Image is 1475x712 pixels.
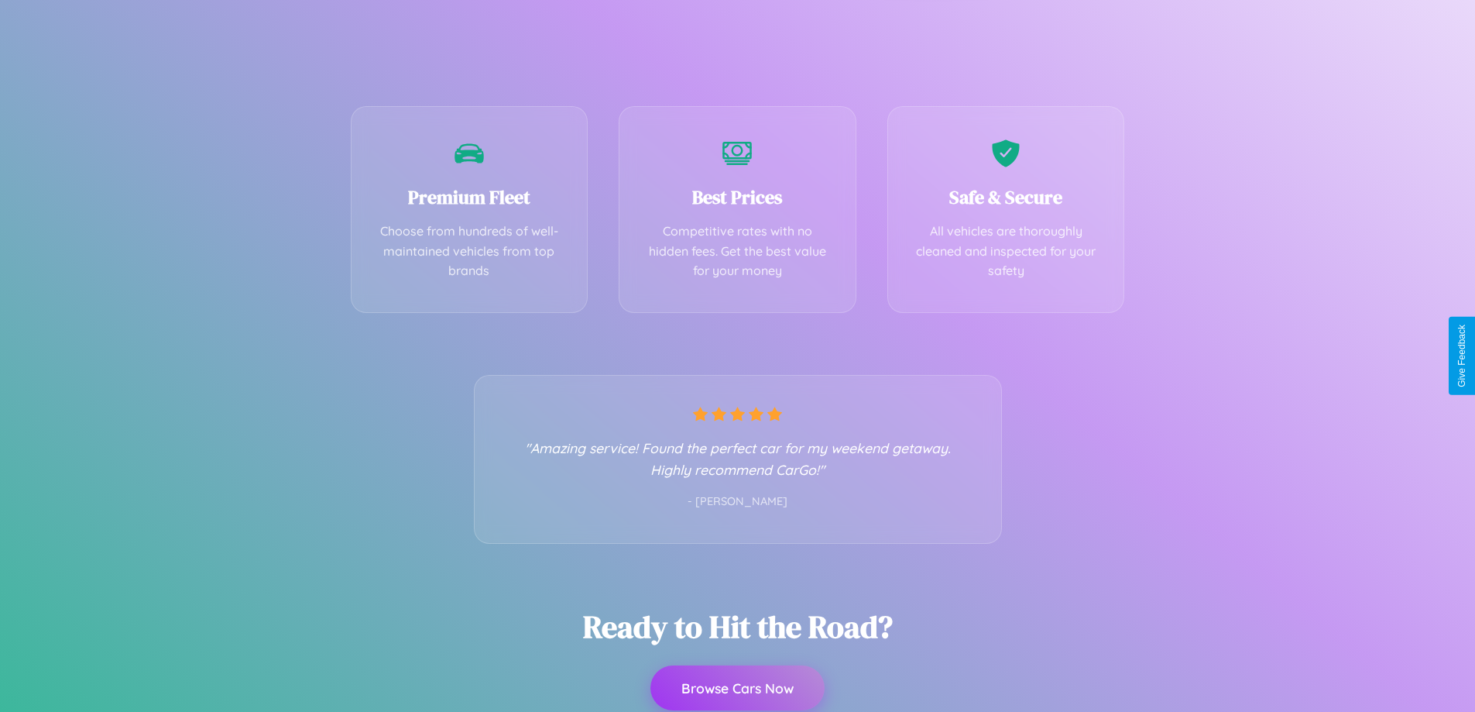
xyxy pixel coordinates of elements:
h3: Safe & Secure [911,184,1101,210]
p: "Amazing service! Found the perfect car for my weekend getaway. Highly recommend CarGo!" [506,437,970,480]
p: Competitive rates with no hidden fees. Get the best value for your money [643,222,832,281]
div: Give Feedback [1456,325,1467,387]
p: All vehicles are thoroughly cleaned and inspected for your safety [911,222,1101,281]
h2: Ready to Hit the Road? [583,606,893,648]
p: - [PERSON_NAME] [506,492,970,512]
button: Browse Cars Now [650,666,825,710]
h3: Premium Fleet [375,184,564,210]
p: Choose from hundreds of well-maintained vehicles from top brands [375,222,564,281]
h3: Best Prices [643,184,832,210]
